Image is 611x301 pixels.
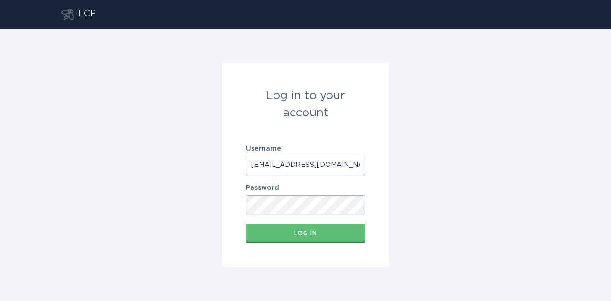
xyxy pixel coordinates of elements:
[246,87,365,122] div: Log in to your account
[61,9,74,20] button: Go to dashboard
[246,224,365,243] button: Log in
[251,230,360,236] div: Log in
[246,145,365,152] label: Username
[246,185,365,191] label: Password
[78,9,96,20] div: ECP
